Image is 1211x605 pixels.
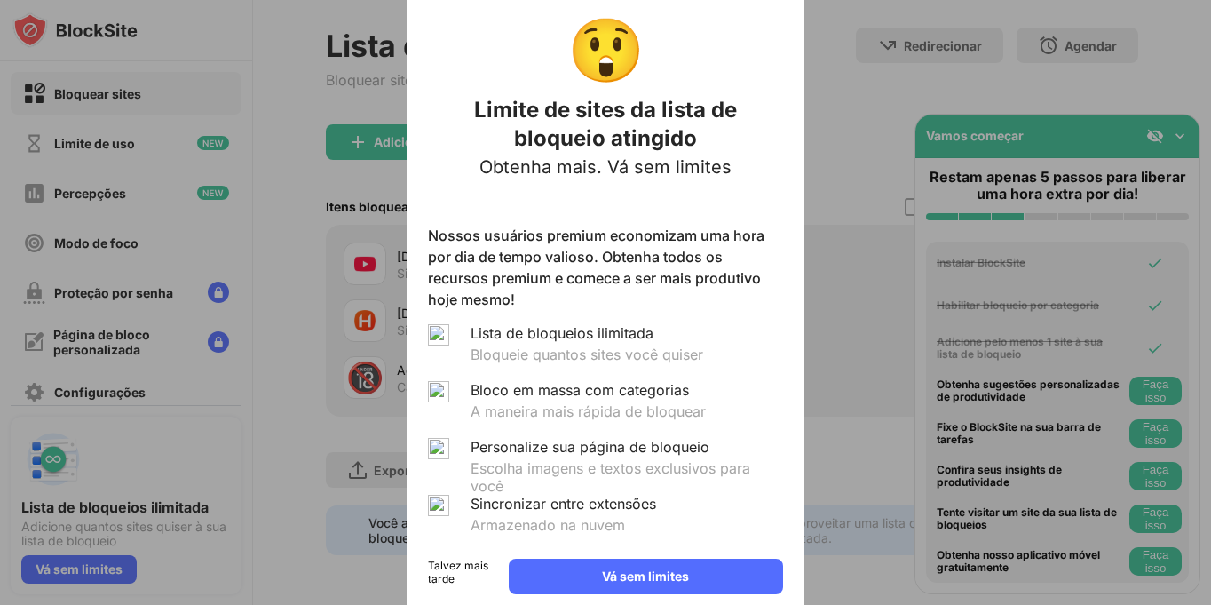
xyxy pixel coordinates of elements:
[471,516,625,534] font: Armazenado na nuvem
[471,346,703,363] font: Bloqueie quantos sites você quiser
[428,438,449,459] img: check-green.svg
[567,12,645,87] font: 😲
[471,459,750,495] font: Escolha imagens e textos exclusivos para você
[428,227,764,308] font: Nossos usuários premium economizam uma hora por dia de tempo valioso. Obtenha todos os recursos p...
[428,324,449,346] img: check-green.svg
[471,324,653,342] font: Lista de bloqueios ilimitada
[479,156,732,178] font: Obtenha mais. Vá sem limites
[602,569,689,584] font: Vá sem limites
[428,559,488,585] font: Talvez mais tarde
[471,495,656,513] font: Sincronizar entre extensões
[428,495,449,516] img: check-green.svg
[471,381,689,399] font: Bloco em massa com categorias
[471,402,706,420] font: A maneira mais rápida de bloquear
[428,381,449,402] img: check-green.svg
[474,97,737,151] font: Limite de sites da lista de bloqueio atingido
[471,438,709,456] font: Personalize sua página de bloqueio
